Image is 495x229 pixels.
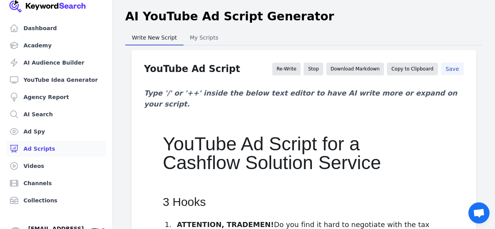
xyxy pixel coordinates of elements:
[6,38,106,53] a: Academy
[129,32,180,43] span: Write New Script
[6,158,106,174] a: Videos
[6,89,106,105] a: Agency Report
[144,81,464,116] div: Type '/' or '++' inside the below text editor to have AI write more or expand on your script.
[163,194,445,210] h2: 3 Hooks
[6,175,106,191] a: Channels
[187,32,221,43] span: My Scripts
[177,220,274,229] strong: ATTENTION, TRADEMEN!
[6,55,106,70] a: AI Audience Builder
[6,20,106,36] a: Dashboard
[6,106,106,122] a: AI Search
[6,124,106,139] a: Ad Spy
[326,63,384,75] button: Download Markdown
[125,9,334,23] h1: AI YouTube Ad Script Generator
[163,135,445,172] h1: YouTube Ad Script for a Cashflow Solution Service
[272,63,301,75] button: Re-Write
[6,72,106,88] a: YouTube Idea Generator
[144,63,240,75] div: YouTube Ad Script
[6,141,106,157] a: Ad Scripts
[6,193,106,208] a: Collections
[468,202,490,224] div: Open chat
[304,63,323,75] button: Stop
[387,63,437,75] button: Copy to Clipboard
[441,63,464,75] button: Save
